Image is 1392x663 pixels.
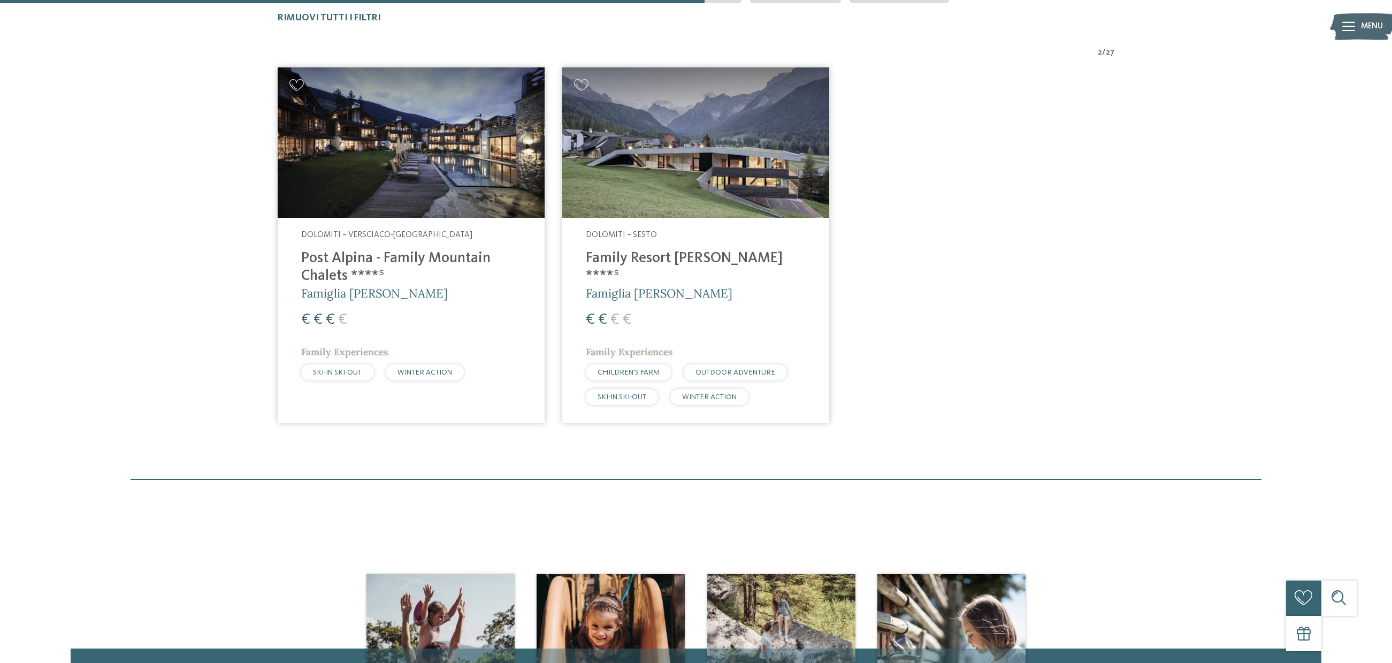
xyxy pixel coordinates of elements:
[301,346,388,358] span: Family Experiences
[278,67,545,423] a: Cercate un hotel per famiglie? Qui troverete solo i migliori! Dolomiti – Versciaco-[GEOGRAPHIC_DA...
[278,13,381,22] span: Rimuovi tutti i filtri
[586,286,732,301] span: Famiglia [PERSON_NAME]
[562,67,829,423] a: Cercate un hotel per famiglie? Qui troverete solo i migliori! Dolomiti – Sesto Family Resort [PER...
[278,67,545,218] img: Post Alpina - Family Mountain Chalets ****ˢ
[1098,47,1102,59] span: 2
[301,312,310,327] span: €
[301,286,448,301] span: Famiglia [PERSON_NAME]
[598,312,607,327] span: €
[586,312,595,327] span: €
[586,231,657,239] span: Dolomiti – Sesto
[301,231,472,239] span: Dolomiti – Versciaco-[GEOGRAPHIC_DATA]
[326,312,335,327] span: €
[397,369,452,376] span: WINTER ACTION
[313,369,362,376] span: SKI-IN SKI-OUT
[1102,47,1106,59] span: /
[682,393,737,401] span: WINTER ACTION
[598,393,646,401] span: SKI-IN SKI-OUT
[313,312,323,327] span: €
[301,250,521,285] h4: Post Alpina - Family Mountain Chalets ****ˢ
[623,312,632,327] span: €
[586,250,806,285] h4: Family Resort [PERSON_NAME] ****ˢ
[338,312,347,327] span: €
[598,369,660,376] span: CHILDREN’S FARM
[1106,47,1114,59] span: 27
[610,312,619,327] span: €
[562,67,829,218] img: Family Resort Rainer ****ˢ
[586,346,673,358] span: Family Experiences
[695,369,775,376] span: OUTDOOR ADVENTURE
